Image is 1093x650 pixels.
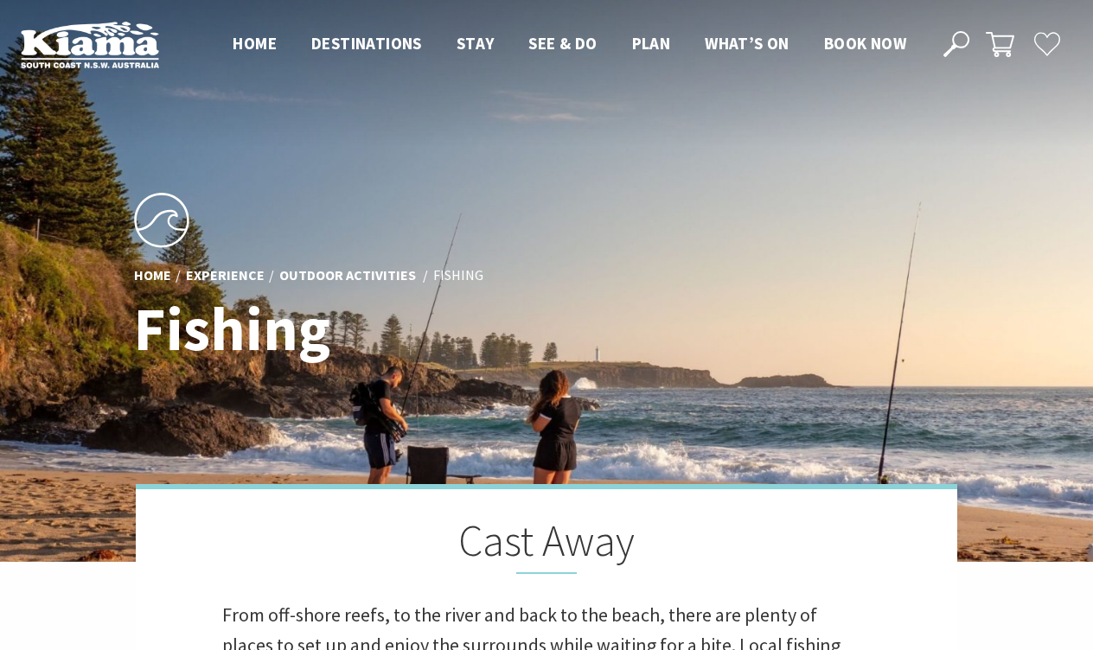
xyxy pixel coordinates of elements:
span: Stay [457,33,495,54]
a: Outdoor Activities [279,266,416,285]
span: Plan [632,33,671,54]
span: Destinations [311,33,422,54]
span: Book now [824,33,906,54]
a: Home [134,266,171,285]
span: What’s On [705,33,789,54]
h1: Fishing [134,296,623,362]
span: Home [233,33,277,54]
img: Kiama Logo [21,21,159,68]
nav: Main Menu [215,30,924,59]
h2: Cast Away [222,515,871,574]
a: Experience [186,266,265,285]
span: See & Do [528,33,597,54]
li: Fishing [433,264,483,287]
